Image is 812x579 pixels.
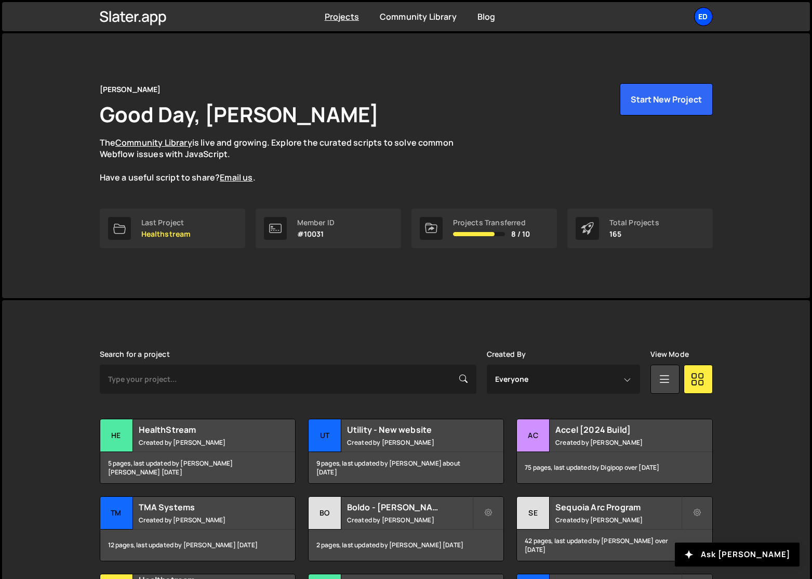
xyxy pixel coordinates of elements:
label: View Mode [650,350,689,358]
div: Bo [309,497,341,530]
button: Ask [PERSON_NAME] [675,543,800,567]
h2: Sequoia Arc Program [555,501,681,513]
div: Ut [309,419,341,452]
div: He [100,419,133,452]
p: 165 [609,230,659,238]
a: Ed [694,7,713,26]
input: Type your project... [100,365,476,394]
h2: TMA Systems [139,501,264,513]
small: Created by [PERSON_NAME] [347,438,472,447]
a: Se Sequoia Arc Program Created by [PERSON_NAME] 42 pages, last updated by [PERSON_NAME] over [DATE] [516,496,712,561]
a: Ac Accel [2024 Build] Created by [PERSON_NAME] 75 pages, last updated by Digipop over [DATE] [516,419,712,484]
p: The is live and growing. Explore the curated scripts to solve common Webflow issues with JavaScri... [100,137,474,184]
p: #10031 [297,230,335,238]
h1: Good Day, [PERSON_NAME] [100,100,379,128]
label: Created By [487,350,526,358]
div: Last Project [141,218,191,227]
div: 5 pages, last updated by [PERSON_NAME] [PERSON_NAME] [DATE] [100,452,295,483]
div: Member ID [297,218,335,227]
div: 42 pages, last updated by [PERSON_NAME] over [DATE] [517,530,712,561]
div: 12 pages, last updated by [PERSON_NAME] [DATE] [100,530,295,561]
a: Bo Boldo - [PERSON_NAME] Example Created by [PERSON_NAME] 2 pages, last updated by [PERSON_NAME] ... [308,496,504,561]
a: Community Library [380,11,457,22]
div: Se [517,497,550,530]
h2: Boldo - [PERSON_NAME] Example [347,501,472,513]
div: [PERSON_NAME] [100,83,161,96]
p: Healthstream [141,230,191,238]
label: Search for a project [100,350,170,358]
div: 9 pages, last updated by [PERSON_NAME] about [DATE] [309,452,503,483]
small: Created by [PERSON_NAME] [347,516,472,524]
h2: Accel [2024 Build] [555,424,681,435]
div: Total Projects [609,218,659,227]
span: 8 / 10 [511,230,530,238]
a: Email us [220,172,252,183]
a: He HealthStream Created by [PERSON_NAME] 5 pages, last updated by [PERSON_NAME] [PERSON_NAME] [DATE] [100,419,296,484]
a: Last Project Healthstream [100,209,245,248]
h2: Utility - New website [347,424,472,435]
div: 75 pages, last updated by Digipop over [DATE] [517,452,712,483]
small: Created by [PERSON_NAME] [139,516,264,524]
h2: HealthStream [139,424,264,435]
button: Start New Project [620,83,713,115]
small: Created by [PERSON_NAME] [555,516,681,524]
div: Projects Transferred [453,218,530,227]
a: TM TMA Systems Created by [PERSON_NAME] 12 pages, last updated by [PERSON_NAME] [DATE] [100,496,296,561]
a: Ut Utility - New website Created by [PERSON_NAME] 9 pages, last updated by [PERSON_NAME] about [D... [308,419,504,484]
div: TM [100,497,133,530]
small: Created by [PERSON_NAME] [139,438,264,447]
a: Blog [477,11,496,22]
small: Created by [PERSON_NAME] [555,438,681,447]
a: Projects [325,11,359,22]
div: 2 pages, last updated by [PERSON_NAME] [DATE] [309,530,503,561]
div: Ac [517,419,550,452]
a: Community Library [115,137,192,148]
